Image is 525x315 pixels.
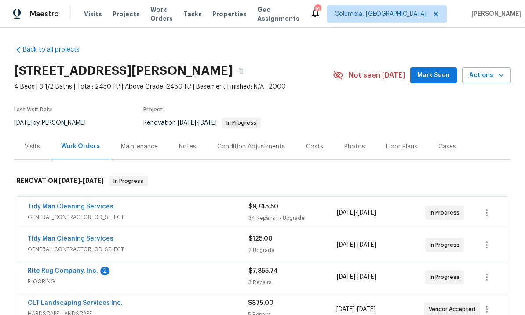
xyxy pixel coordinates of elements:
h6: RENOVATION [17,176,104,186]
span: [DATE] [337,242,355,248]
span: - [337,273,376,282]
div: 19 [314,5,321,14]
span: - [337,241,376,249]
span: GENERAL_CONTRACTOR, OD_SELECT [28,213,248,222]
span: - [59,178,104,184]
span: [DATE] [178,120,196,126]
span: $125.00 [248,236,273,242]
span: [DATE] [336,306,355,312]
span: Visits [84,10,102,19]
a: Rite Rug Company, Inc. [28,268,98,274]
button: Copy Address [233,63,249,79]
span: 4 Beds | 3 1/2 Baths | Total: 2450 ft² | Above Grade: 2450 ft² | Basement Finished: N/A | 2000 [14,82,333,91]
span: [DATE] [357,274,376,280]
div: Work Orders [61,142,100,151]
span: [DATE] [337,274,355,280]
div: 2 Upgrade [248,246,337,255]
span: Geo Assignments [257,5,299,23]
div: Cases [438,142,456,151]
div: 2 [100,267,109,275]
a: CLT Landscaping Services Inc. [28,300,123,306]
span: Mark Seen [417,70,450,81]
span: [DATE] [14,120,33,126]
span: Maestro [30,10,59,19]
span: In Progress [110,177,147,185]
span: GENERAL_CONTRACTOR, OD_SELECT [28,245,248,254]
span: In Progress [223,120,260,126]
span: Vendor Accepted [429,305,479,314]
span: $875.00 [248,300,273,306]
div: 34 Repairs | 7 Upgrade [248,214,337,222]
span: In Progress [430,241,463,249]
span: In Progress [430,273,463,282]
span: Not seen [DATE] [349,71,405,80]
span: Tasks [183,11,202,17]
div: RENOVATION [DATE]-[DATE]In Progress [14,167,511,195]
div: Visits [25,142,40,151]
span: [DATE] [357,242,376,248]
div: by [PERSON_NAME] [14,118,96,128]
span: - [336,305,376,314]
span: Last Visit Date [14,107,53,112]
span: FLOORING [28,277,248,286]
span: Actions [469,70,504,81]
a: Tidy Man Cleaning Services [28,236,113,242]
span: - [178,120,217,126]
span: [PERSON_NAME] [468,10,521,19]
span: Renovation [143,120,261,126]
span: Project [143,107,163,112]
span: [DATE] [357,306,376,312]
span: $9,745.50 [248,204,278,210]
span: [DATE] [337,210,355,216]
span: Projects [113,10,140,19]
span: [DATE] [198,120,217,126]
div: Condition Adjustments [217,142,285,151]
span: Columbia, [GEOGRAPHIC_DATA] [335,10,427,19]
button: Mark Seen [410,67,457,84]
span: [DATE] [83,178,104,184]
h2: [STREET_ADDRESS][PERSON_NAME] [14,67,233,75]
div: Floor Plans [386,142,417,151]
div: Photos [344,142,365,151]
span: Work Orders [150,5,173,23]
a: Back to all projects [14,45,98,54]
button: Actions [462,67,511,84]
div: Costs [306,142,323,151]
span: [DATE] [59,178,80,184]
span: [DATE] [357,210,376,216]
div: Maintenance [121,142,158,151]
span: Properties [212,10,247,19]
span: In Progress [430,208,463,217]
div: Notes [179,142,196,151]
a: Tidy Man Cleaning Services [28,204,113,210]
div: 3 Repairs [248,278,337,287]
span: $7,855.74 [248,268,278,274]
span: - [337,208,376,217]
